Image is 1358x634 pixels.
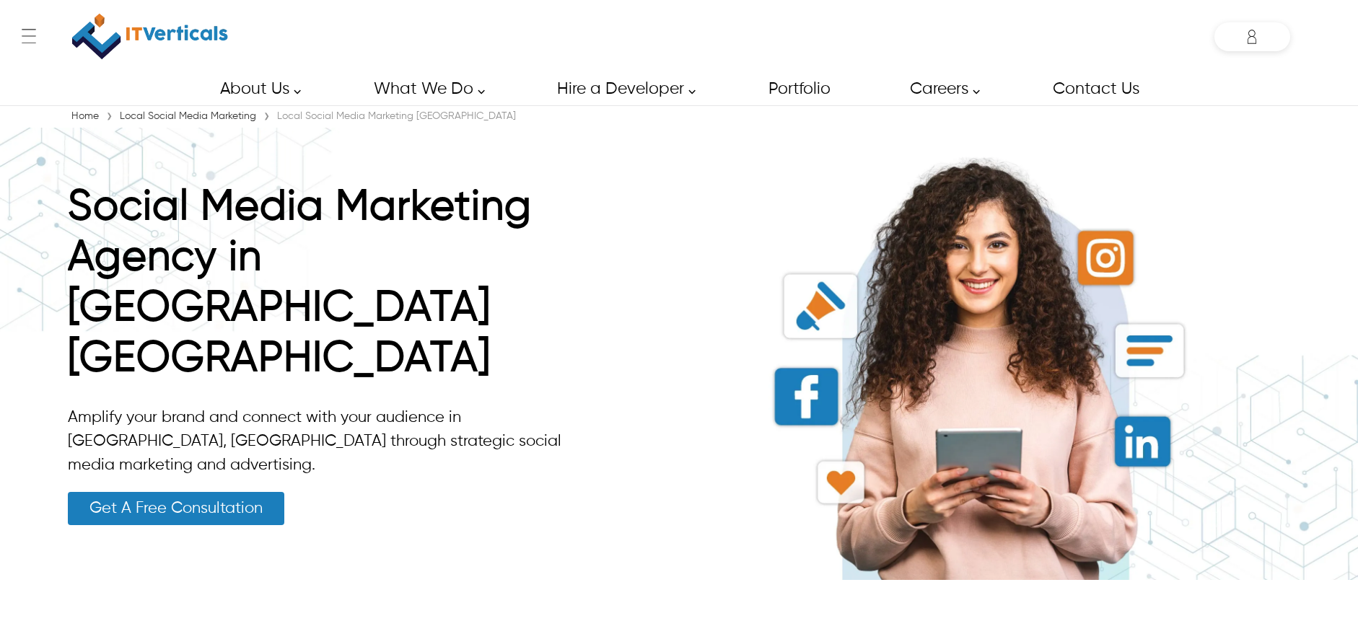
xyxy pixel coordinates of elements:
[752,73,846,105] a: Portfolio
[68,7,232,66] a: IT Verticals Inc
[357,73,493,105] a: What We Do
[203,73,309,105] a: About Us
[263,107,270,127] span: ›
[540,73,704,105] a: Hire a Developer
[68,182,607,392] h1: Social Media Marketing Agency in [GEOGRAPHIC_DATA] [GEOGRAPHIC_DATA]
[273,109,520,123] div: Local Social Media Marketing [GEOGRAPHIC_DATA]
[116,111,260,121] a: Local Social Media Marketing
[893,73,988,105] a: Careers
[68,492,284,525] a: Get A Free Consultation
[1036,73,1155,105] a: Contact Us
[68,111,102,121] a: Home
[72,7,228,66] img: IT Verticals Inc
[68,406,607,477] p: Amplify your brand and connect with your audience in [GEOGRAPHIC_DATA], [GEOGRAPHIC_DATA] through...
[106,107,113,127] span: ›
